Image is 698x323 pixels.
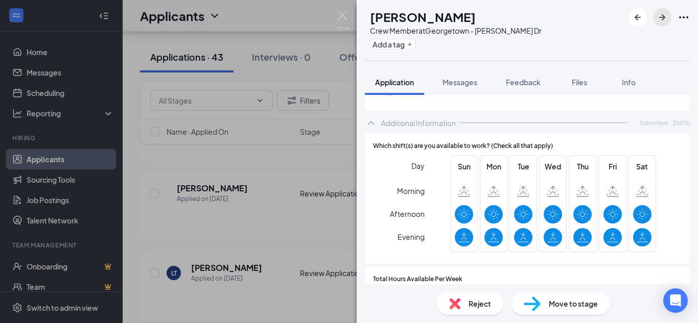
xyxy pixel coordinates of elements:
[653,8,671,27] button: ArrowRight
[397,182,425,200] span: Morning
[469,298,491,309] span: Reject
[629,8,647,27] button: ArrowLeftNew
[373,275,462,284] span: Total Hours Available Per Week
[390,205,425,223] span: Afternoon
[656,11,668,23] svg: ArrowRight
[639,118,669,127] span: Submitted:
[373,141,553,151] span: Which shift(s) are you available to work? (Check all that apply)
[370,26,542,36] div: Crew Member at Georgetown - [PERSON_NAME] Dr
[484,161,503,172] span: Mon
[544,161,562,172] span: Wed
[678,11,690,23] svg: Ellipses
[455,161,473,172] span: Sun
[375,78,414,87] span: Application
[663,288,688,313] div: Open Intercom Messenger
[603,161,622,172] span: Fri
[370,8,476,26] h1: [PERSON_NAME]
[673,118,690,127] span: [DATE]
[572,78,587,87] span: Files
[398,228,425,246] span: Evening
[514,161,532,172] span: Tue
[549,298,598,309] span: Move to stage
[407,41,413,47] svg: Plus
[411,160,425,171] span: Day
[573,161,592,172] span: Thu
[381,118,456,128] div: Additional Information
[622,78,636,87] span: Info
[632,11,644,23] svg: ArrowLeftNew
[506,78,541,87] span: Feedback
[365,117,377,129] svg: ChevronUp
[633,161,652,172] span: Sat
[370,39,415,49] button: PlusAdd a tag
[443,78,477,87] span: Messages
